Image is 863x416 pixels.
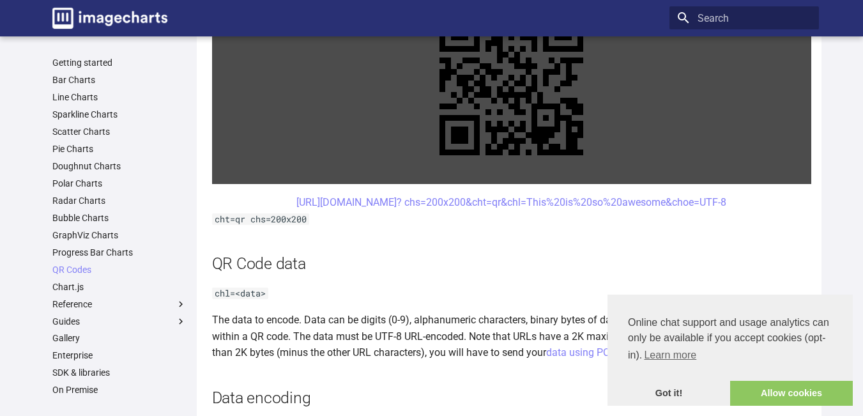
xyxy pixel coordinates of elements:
a: Bubble Charts [52,212,187,224]
a: QR Codes [52,264,187,275]
a: Line Charts [52,91,187,103]
a: dismiss cookie message [607,381,730,406]
a: learn more about cookies [642,346,698,365]
input: Search [669,6,819,29]
p: The data to encode. Data can be digits (0-9), alphanumeric characters, binary bytes of data, or K... [212,312,811,361]
label: Guides [52,316,187,327]
code: cht=qr chs=200x200 [212,213,309,225]
a: Scatter Charts [52,126,187,137]
a: Bar Charts [52,74,187,86]
a: GraphViz Charts [52,229,187,241]
a: Chart.js [52,281,187,293]
a: On Premise [52,384,187,396]
div: cookieconsent [607,295,853,406]
a: Sparkline Charts [52,109,187,120]
a: Getting started [52,57,187,68]
a: Pie Charts [52,143,187,155]
a: Progress Bar Charts [52,247,187,258]
a: Polar Charts [52,178,187,189]
a: [URL][DOMAIN_NAME]? chs=200x200&cht=qr&chl=This%20is%20so%20awesome&choe=UTF-8 [296,196,726,208]
a: data using POST [546,346,622,358]
a: allow cookies [730,381,853,406]
img: logo [52,8,167,29]
a: Gallery [52,332,187,344]
a: Image-Charts documentation [47,3,172,34]
a: Radar Charts [52,195,187,206]
code: chl=<data> [212,288,268,299]
h2: QR Code data [212,252,811,275]
a: Doughnut Charts [52,160,187,172]
h2: Data encoding [212,387,811,409]
a: Enterprise [52,350,187,361]
a: SDK & libraries [52,367,187,378]
span: Online chat support and usage analytics can only be available if you accept cookies (opt-in). [628,315,832,365]
label: Reference [52,298,187,310]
